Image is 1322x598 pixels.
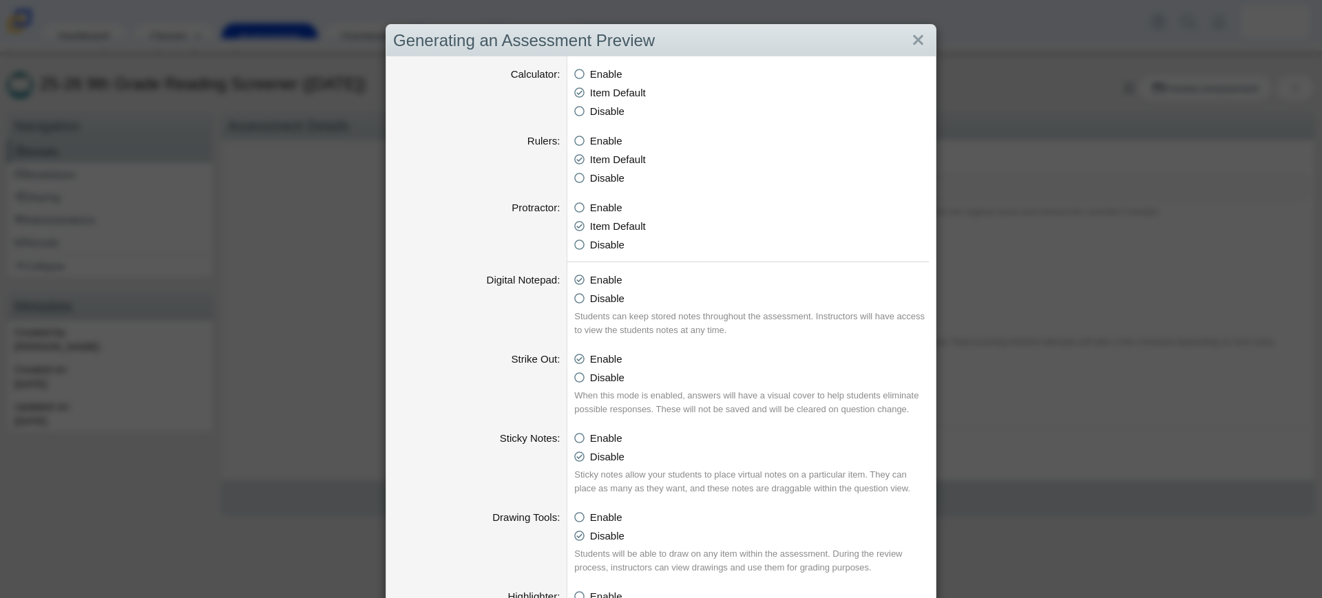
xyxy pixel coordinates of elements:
[574,389,929,416] div: When this mode is enabled, answers will have a visual cover to help students eliminate possible r...
[590,372,625,383] span: Disable
[590,172,625,184] span: Disable
[511,353,560,365] label: Strike Out
[590,353,622,365] span: Enable
[512,202,560,213] label: Protractor
[590,220,646,232] span: Item Default
[590,68,622,80] span: Enable
[590,153,646,165] span: Item Default
[590,135,622,147] span: Enable
[487,274,560,286] label: Digital Notepad
[574,468,929,495] div: Sticky notes allow your students to place virtual notes on a particular item. They can place as m...
[590,511,622,523] span: Enable
[907,29,929,52] a: Close
[590,451,625,462] span: Disable
[511,68,560,80] label: Calculator
[590,432,622,444] span: Enable
[590,87,646,98] span: Item Default
[590,292,625,304] span: Disable
[386,25,936,57] div: Generating an Assessment Preview
[590,105,625,117] span: Disable
[574,310,929,337] div: Students can keep stored notes throughout the assessment. Instructors will have access to view th...
[590,239,625,250] span: Disable
[590,530,625,542] span: Disable
[492,511,560,523] label: Drawing Tools
[527,135,560,147] label: Rulers
[590,274,622,286] span: Enable
[574,547,929,574] div: Students will be able to draw on any item within the assessment. During the review process, instr...
[500,432,560,444] label: Sticky Notes
[590,202,622,213] span: Enable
